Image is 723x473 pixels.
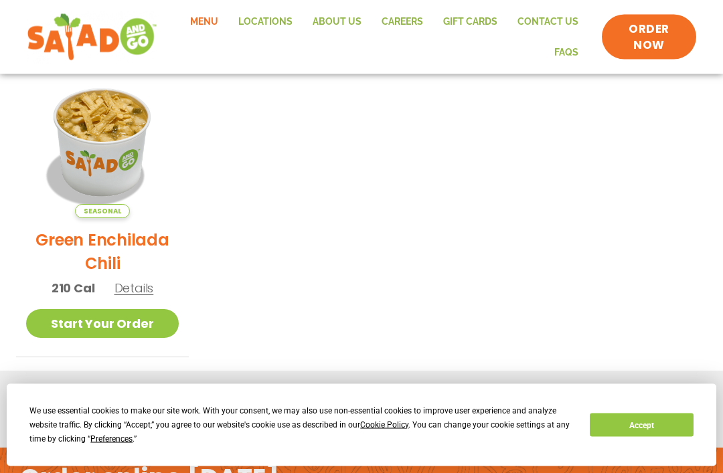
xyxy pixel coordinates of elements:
[114,280,154,297] span: Details
[7,384,716,466] div: Cookie Consent Prompt
[27,11,157,64] img: new-SAG-logo-768×292
[26,310,179,339] a: Start Your Order
[180,7,228,37] a: Menu
[433,7,507,37] a: GIFT CARDS
[228,7,303,37] a: Locations
[303,7,372,37] a: About Us
[26,66,179,219] img: Product photo for Green Enchilada Chili
[29,404,574,446] div: We use essential cookies to make our site work. With your consent, we may also use non-essential ...
[590,413,693,437] button: Accept
[602,15,696,60] a: ORDER NOW
[544,37,588,68] a: FAQs
[507,7,588,37] a: Contact Us
[90,434,133,444] span: Preferences
[75,205,129,219] span: Seasonal
[372,7,433,37] a: Careers
[360,420,408,430] span: Cookie Policy
[171,7,589,68] nav: Menu
[615,21,683,54] span: ORDER NOW
[26,229,179,276] h2: Green Enchilada Chili
[52,280,95,298] span: 210 Cal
